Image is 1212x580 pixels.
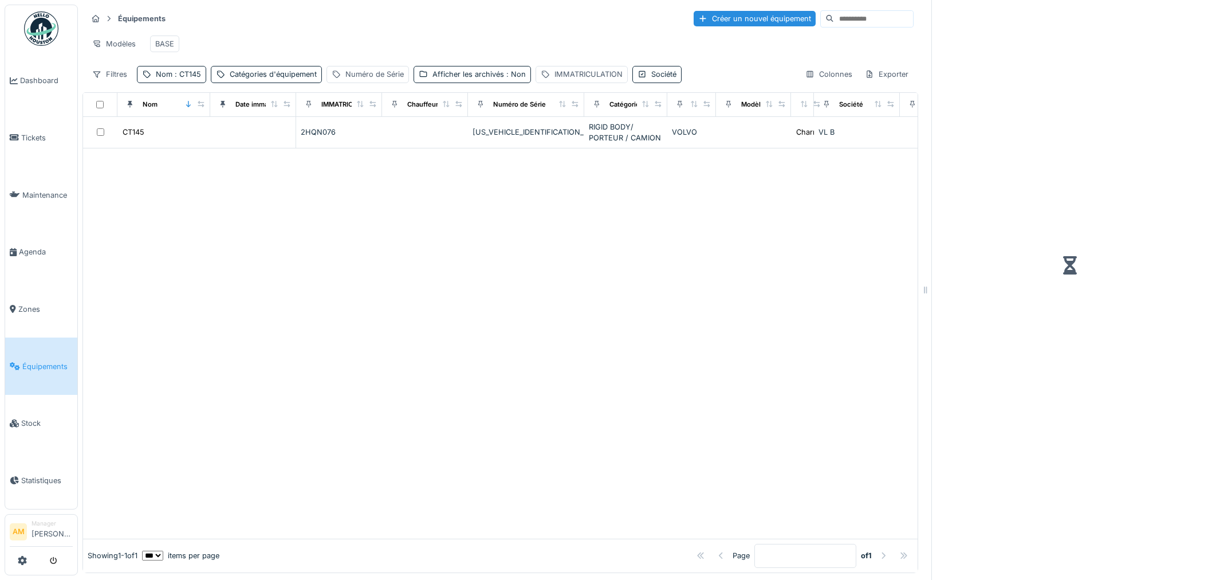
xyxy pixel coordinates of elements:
div: BASE [155,38,174,49]
span: Zones [18,304,73,315]
div: IMMATRICULATION [554,69,623,80]
div: Colonnes [800,66,857,83]
div: Chauffeur principal [407,100,467,109]
span: Agenda [19,246,73,257]
div: Date immatriculation (1ere) [235,100,319,109]
div: RIGID BODY/ PORTEUR / CAMION [589,122,663,143]
div: VOLVO [672,127,711,138]
span: Dashboard [20,75,73,86]
div: Modèle [741,100,765,109]
div: Afficher les archivés [432,69,526,80]
li: [PERSON_NAME] [32,519,73,544]
div: Créer un nouvel équipement [694,11,816,26]
span: : CT145 [172,70,201,79]
div: Numéro de Série [345,69,404,80]
div: CT145 [123,127,144,138]
a: Équipements [5,338,77,395]
div: Nom [156,69,201,80]
a: Stock [5,395,77,452]
div: Modèles [87,36,141,52]
a: Zones [5,281,77,338]
div: Catégories d'équipement [609,100,689,109]
span: Tickets [21,132,73,143]
span: Maintenance [22,190,73,201]
div: Showing 1 - 1 of 1 [88,550,137,561]
a: Dashboard [5,52,77,109]
div: Filtres [87,66,132,83]
img: Badge_color-CXgf-gQk.svg [24,11,58,46]
div: Page [733,550,750,561]
div: items per page [142,550,219,561]
strong: of 1 [861,550,872,561]
div: VL B [819,127,895,138]
a: Agenda [5,224,77,281]
div: Manager [32,519,73,528]
div: Catégories d'équipement [230,69,317,80]
strong: Équipements [113,13,170,24]
div: [US_VEHICLE_IDENTIFICATION_NUMBER] [473,127,580,138]
li: AM [10,523,27,540]
div: Société [839,100,863,109]
span: : Non [504,70,526,79]
a: Statistiques [5,452,77,510]
div: IMMATRICULATION [321,100,381,109]
a: AM Manager[PERSON_NAME] [10,519,73,547]
div: Exporter [860,66,914,83]
div: Numéro de Série [493,100,546,109]
span: Stock [21,418,73,429]
a: Maintenance [5,166,77,224]
div: Charroi [796,127,822,138]
div: Société [651,69,676,80]
a: Tickets [5,109,77,167]
div: 2HQN076 [301,127,377,138]
span: Équipements [22,361,73,372]
div: Nom [143,100,158,109]
span: Statistiques [21,475,73,486]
